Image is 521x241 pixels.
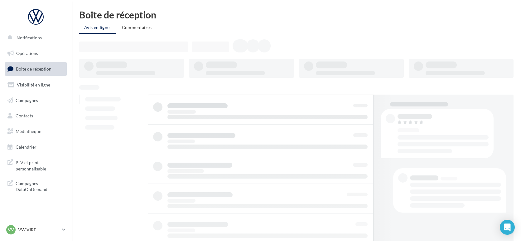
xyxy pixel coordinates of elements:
[16,158,64,172] span: PLV et print personnalisable
[4,94,68,107] a: Campagnes
[4,109,68,122] a: Contacts
[79,10,514,19] div: Boîte de réception
[4,177,68,195] a: Campagnes DataOnDemand
[16,51,38,56] span: Opérations
[4,31,65,44] button: Notifications
[16,66,51,71] span: Boîte de réception
[4,125,68,138] a: Médiathèque
[5,224,67,236] a: VV VW VIRE
[4,78,68,91] a: Visibilité en ligne
[16,113,33,118] span: Contacts
[16,129,41,134] span: Médiathèque
[500,220,515,235] div: Open Intercom Messenger
[17,82,50,87] span: Visibilité en ligne
[18,227,60,233] p: VW VIRE
[16,179,64,193] span: Campagnes DataOnDemand
[122,25,152,30] span: Commentaires
[16,144,36,150] span: Calendrier
[4,62,68,76] a: Boîte de réception
[4,47,68,60] a: Opérations
[4,140,68,154] a: Calendrier
[17,35,42,40] span: Notifications
[8,227,14,233] span: VV
[4,156,68,174] a: PLV et print personnalisable
[16,97,38,103] span: Campagnes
